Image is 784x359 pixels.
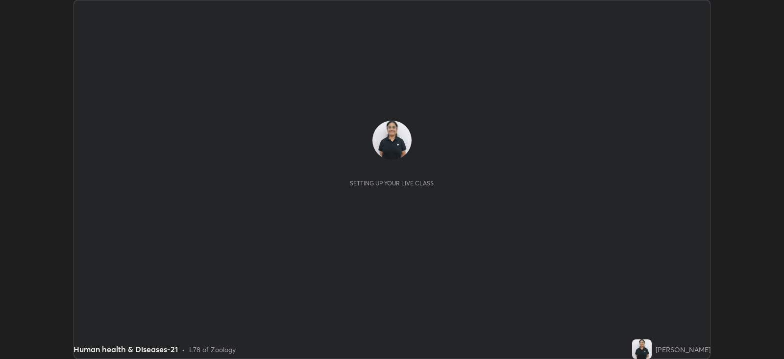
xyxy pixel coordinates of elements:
div: Setting up your live class [350,179,434,187]
div: [PERSON_NAME] [656,344,710,355]
div: • [182,344,185,355]
div: L78 of Zoology [189,344,236,355]
div: Human health & Diseases-21 [73,343,178,355]
img: 11fab85790fd4180b5252a2817086426.jpg [372,121,412,160]
img: 11fab85790fd4180b5252a2817086426.jpg [632,339,652,359]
